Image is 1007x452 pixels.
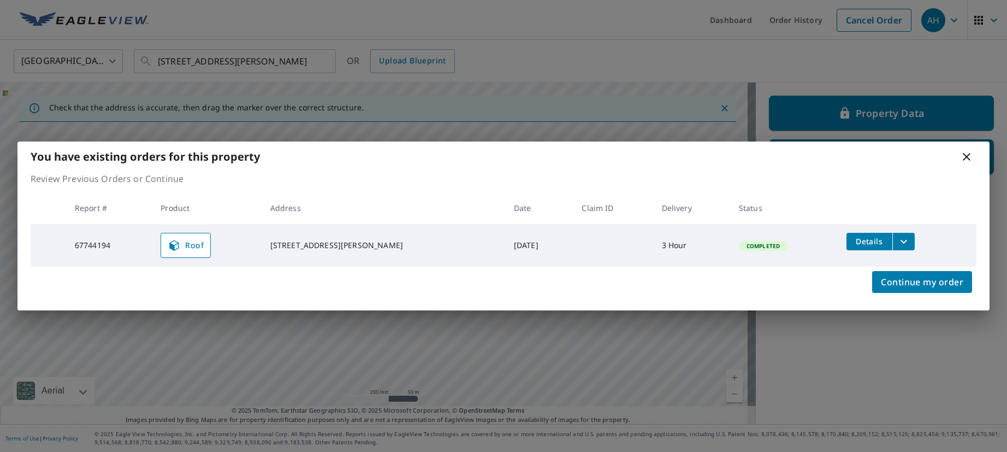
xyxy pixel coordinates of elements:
[740,242,786,250] span: Completed
[505,192,573,224] th: Date
[168,239,204,252] span: Roof
[730,192,838,224] th: Status
[152,192,261,224] th: Product
[66,224,152,267] td: 67744194
[31,172,976,185] p: Review Previous Orders or Continue
[262,192,505,224] th: Address
[161,233,211,258] a: Roof
[505,224,573,267] td: [DATE]
[881,274,963,290] span: Continue my order
[853,236,886,246] span: Details
[573,192,653,224] th: Claim ID
[653,192,730,224] th: Delivery
[270,240,496,251] div: [STREET_ADDRESS][PERSON_NAME]
[66,192,152,224] th: Report #
[892,233,915,250] button: filesDropdownBtn-67744194
[31,149,260,164] b: You have existing orders for this property
[872,271,972,293] button: Continue my order
[846,233,892,250] button: detailsBtn-67744194
[653,224,730,267] td: 3 Hour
